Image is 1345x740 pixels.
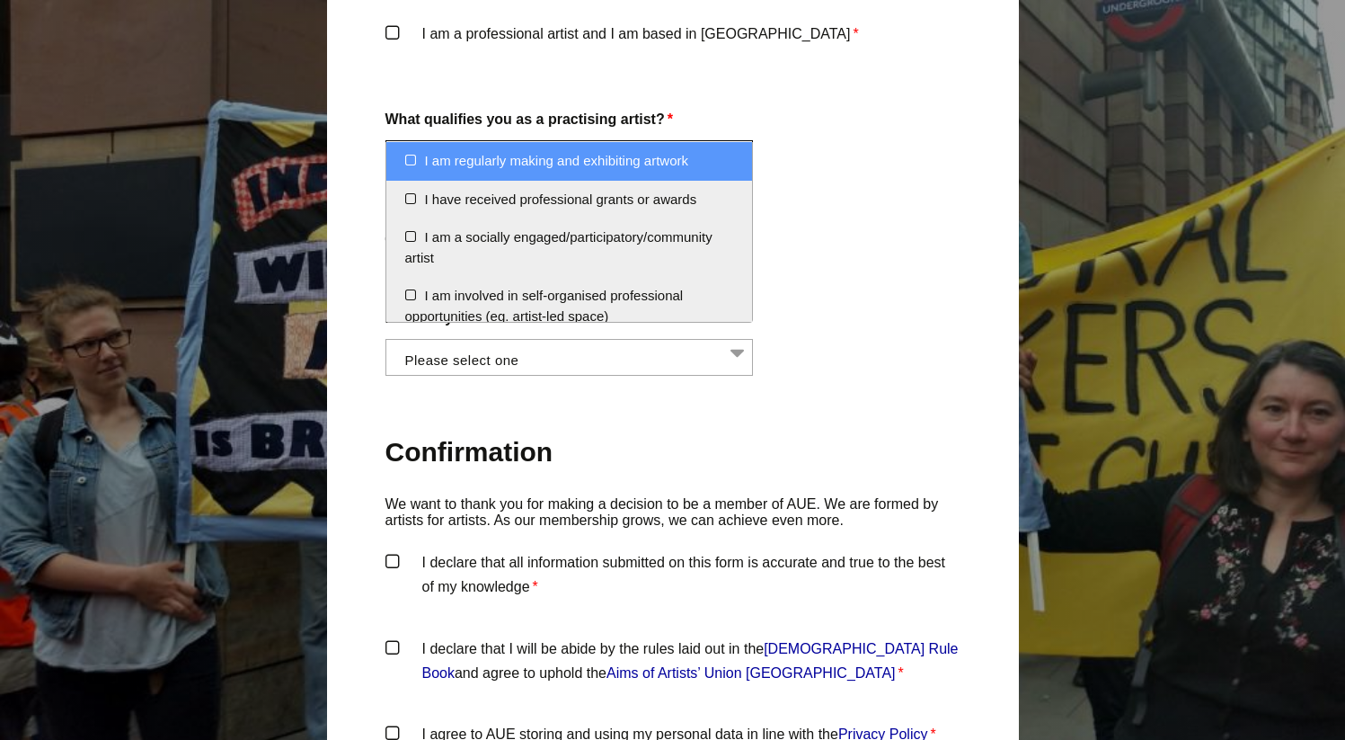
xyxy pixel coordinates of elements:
[386,218,753,277] li: I am a socially engaged/participatory/community artist
[385,496,960,530] p: We want to thank you for making a decision to be a member of AUE. We are formed by artists for ar...
[386,181,753,219] li: I have received professional grants or awards
[386,277,753,335] li: I am involved in self-organised professional opportunities (eg. artist-led space)
[385,22,960,76] label: I am a professional artist and I am based in [GEOGRAPHIC_DATA]
[385,637,960,691] label: I declare that I will be abide by the rules laid out in the and agree to uphold the
[385,550,960,604] label: I declare that all information submitted on this form is accurate and true to the best of my know...
[606,665,896,681] a: Aims of Artists’ Union [GEOGRAPHIC_DATA]
[385,434,960,469] h2: Confirmation
[422,641,959,681] a: [DEMOGRAPHIC_DATA] Rule Book
[385,107,960,131] label: What qualifies you as a practising artist?
[386,142,753,181] li: I am regularly making and exhibiting artwork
